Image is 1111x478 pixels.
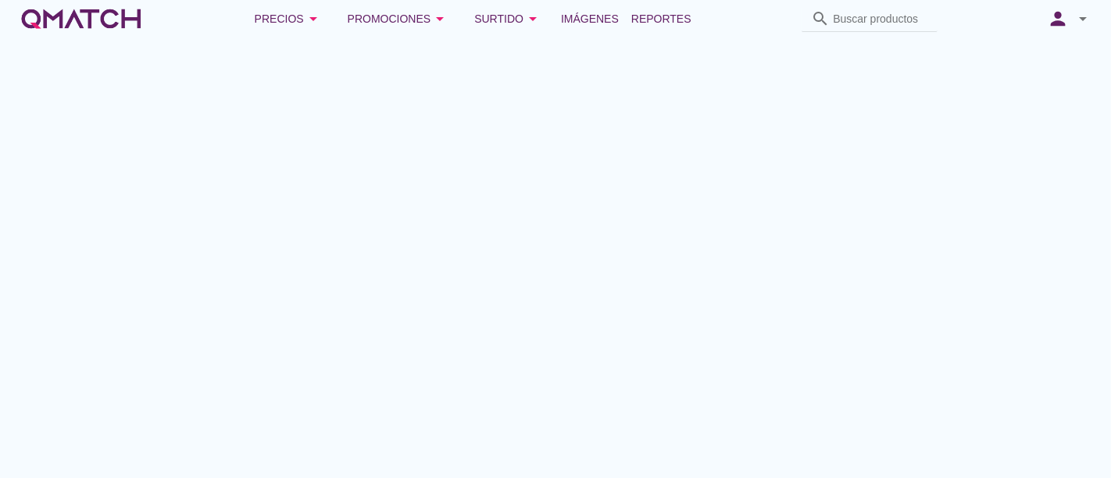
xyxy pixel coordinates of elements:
i: search [811,9,830,28]
button: Promociones [335,3,463,34]
span: Imágenes [561,9,619,28]
i: person [1042,8,1073,30]
input: Buscar productos [833,6,928,31]
button: Surtido [462,3,555,34]
a: Reportes [625,3,698,34]
button: Precios [242,3,335,34]
i: arrow_drop_down [1073,9,1092,28]
i: arrow_drop_down [304,9,323,28]
span: Reportes [631,9,691,28]
a: Imágenes [555,3,625,34]
div: Surtido [474,9,542,28]
div: Precios [255,9,323,28]
div: Promociones [348,9,450,28]
a: white-qmatch-logo [19,3,144,34]
i: arrow_drop_down [523,9,542,28]
i: arrow_drop_down [430,9,449,28]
